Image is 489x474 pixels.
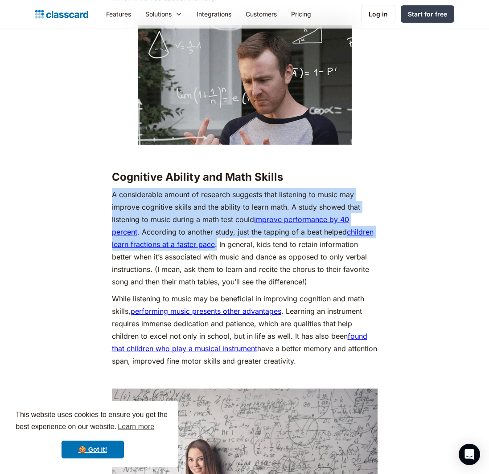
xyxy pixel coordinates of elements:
[459,444,480,465] div: Open Intercom Messenger
[145,9,172,19] div: Solutions
[99,4,138,24] a: Features
[16,409,170,433] span: This website uses cookies to ensure you get the best experience on our website.
[408,9,447,19] div: Start for free
[112,188,378,288] p: A considerable amount of research suggests that listening to music may improve cognitive skills a...
[7,401,178,467] div: cookieconsent
[284,4,318,24] a: Pricing
[189,4,238,24] a: Integrations
[35,8,88,20] a: home
[361,5,395,23] a: Log in
[401,5,454,23] a: Start for free
[138,25,352,145] img: a gif of a man trying to do complex math calculations mentally
[131,307,281,316] a: performing music presents other advantages
[112,372,378,384] p: ‍
[112,292,378,367] p: While listening to music may be beneficial in improving cognition and math skills, . Learning an ...
[238,4,284,24] a: Customers
[112,149,378,162] p: ‍
[116,420,156,433] a: learn more about cookies
[112,170,378,184] h3: Cognitive Ability and Math Skills
[62,441,124,458] a: dismiss cookie message
[138,4,189,24] div: Solutions
[369,9,388,19] div: Log in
